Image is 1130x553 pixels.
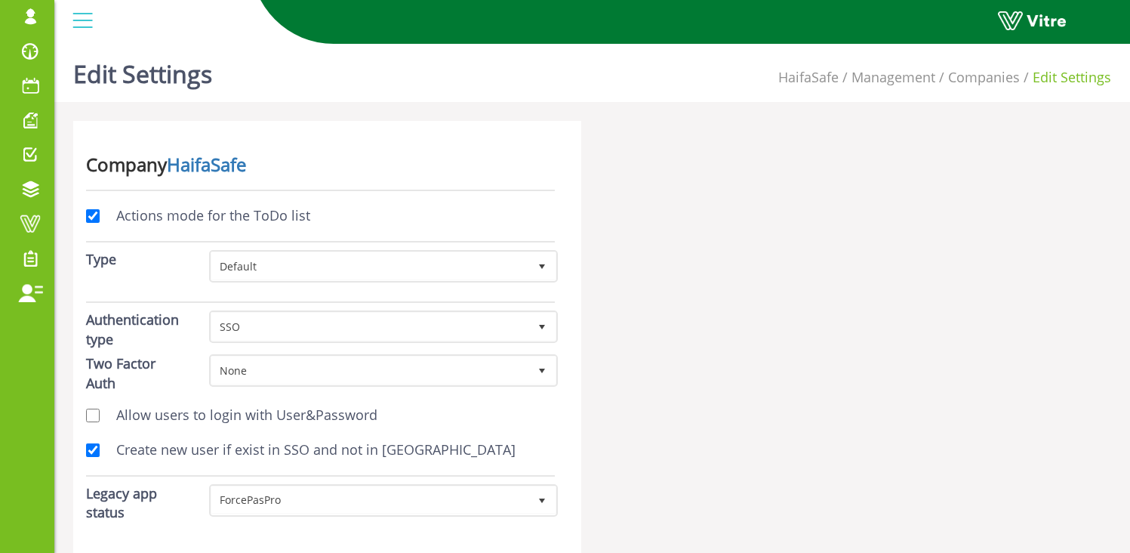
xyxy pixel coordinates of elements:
li: Management [839,68,935,88]
h1: Edit Settings [73,38,212,102]
h3: Company [86,155,555,175]
label: Two Factor Auth [86,354,186,393]
label: Actions mode for the ToDo list [101,206,310,226]
span: Default [211,252,528,280]
label: Allow users to login with User&Password [101,406,377,425]
li: Edit Settings [1020,68,1111,88]
label: Type [86,250,116,270]
span: select [528,252,556,280]
input: Allow users to login with User&Password [86,409,100,422]
input: Actions mode for the ToDo list [86,209,100,223]
input: Create new user if exist in SSO and not in [GEOGRAPHIC_DATA] [86,443,100,457]
label: Create new user if exist in SSO and not in [GEOGRAPHIC_DATA] [101,440,516,460]
a: Companies [948,68,1020,86]
span: None [211,357,528,384]
span: select [528,357,556,384]
a: HaifaSafe [167,152,246,177]
span: select [528,487,556,514]
span: select [528,313,556,340]
label: Legacy app status [86,484,186,523]
span: 151 [778,68,839,86]
span: SSO [211,313,528,340]
label: Authentication type [86,310,186,349]
span: ForcePasPro [211,487,528,514]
